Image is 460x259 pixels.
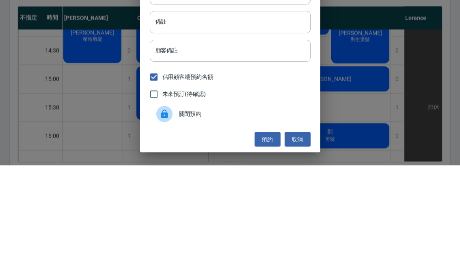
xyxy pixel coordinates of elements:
label: 顧客姓名 [155,44,175,50]
div: 關閉預約 [150,196,311,219]
label: 服務時長 [155,73,173,79]
span: 未來預訂(待確認) [162,183,206,192]
span: 佔用顧客端預約名額 [162,166,214,175]
button: 取消 [285,226,311,241]
button: 預約 [255,226,281,241]
span: 關閉預約 [179,203,304,212]
label: 顧客電話 [155,16,175,22]
div: 30分鐘 [150,76,311,98]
